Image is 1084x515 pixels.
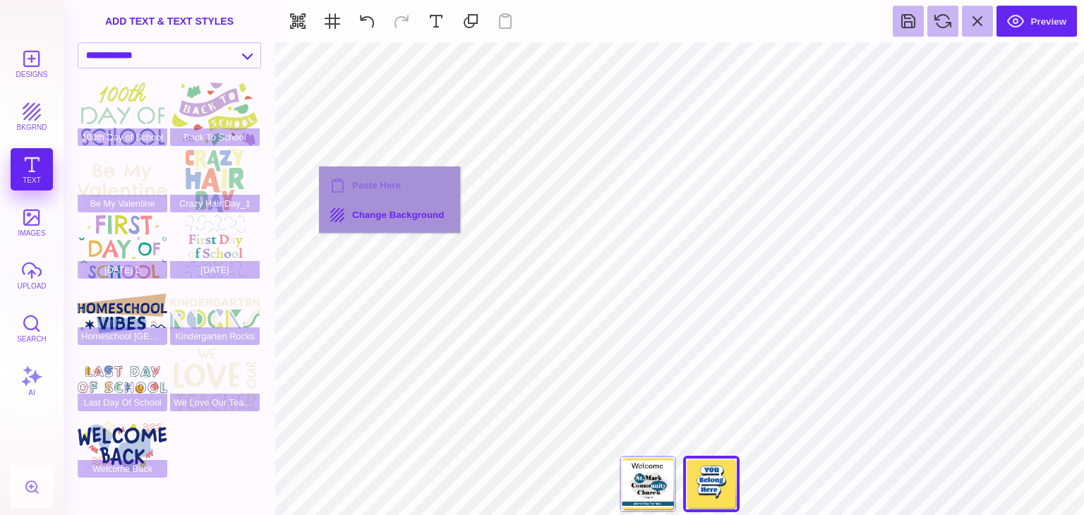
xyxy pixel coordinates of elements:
span: Be My Valentine [78,195,167,212]
button: images [11,201,53,243]
button: Preview [996,6,1077,37]
span: Crazy Hair Day_1 [170,195,260,212]
button: upload [11,254,53,296]
span: Homeschool [GEOGRAPHIC_DATA] [78,327,167,345]
button: Search [11,307,53,349]
span: [DATE] [170,261,260,279]
span: Back To School [170,128,260,146]
button: Change Background [323,200,457,229]
span: We Love Our Teacher [170,394,260,411]
span: [DATE] 2 [78,261,167,279]
button: AI [11,360,53,402]
button: Designs [11,42,53,85]
button: bkgrnd [11,95,53,138]
span: 100th Day of School [78,128,167,146]
span: Last Day Of School [78,394,167,411]
span: Welcome Back [78,460,167,478]
span: Kindergarten Rocks [170,327,260,345]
